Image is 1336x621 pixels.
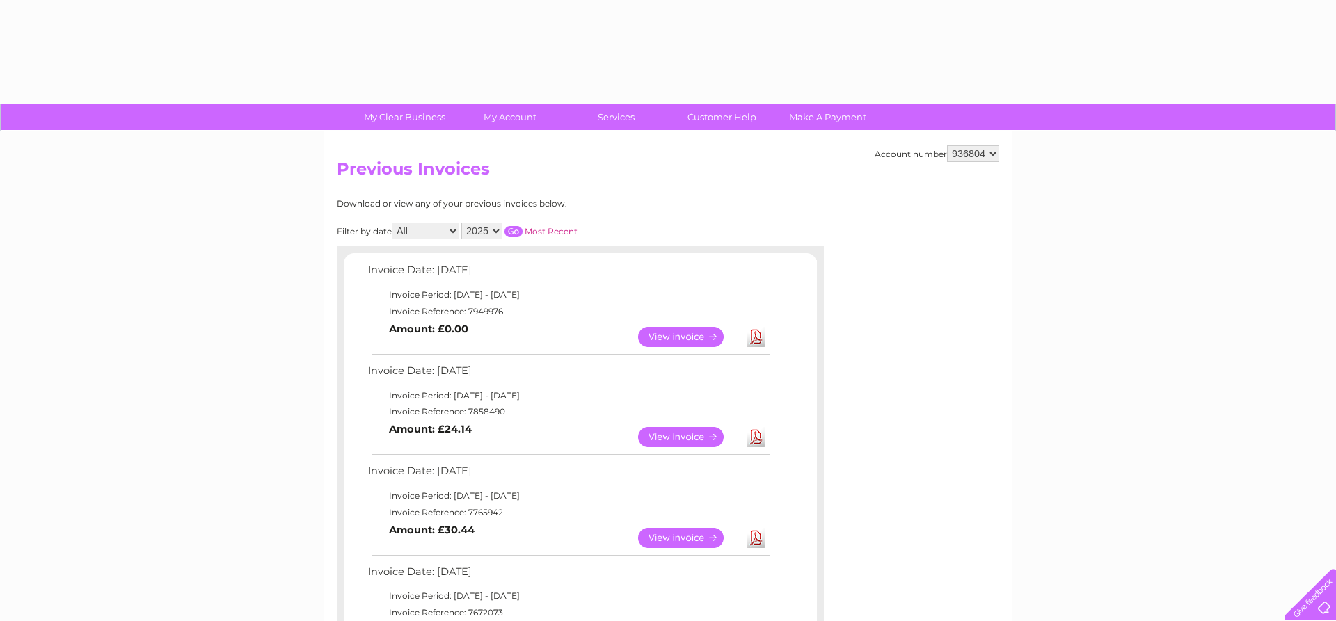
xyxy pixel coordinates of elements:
[365,563,772,588] td: Invoice Date: [DATE]
[747,528,765,548] a: Download
[389,423,472,435] b: Amount: £24.14
[747,427,765,447] a: Download
[365,387,772,404] td: Invoice Period: [DATE] - [DATE]
[337,223,702,239] div: Filter by date
[365,504,772,521] td: Invoice Reference: 7765942
[770,104,885,130] a: Make A Payment
[365,287,772,303] td: Invoice Period: [DATE] - [DATE]
[525,226,578,236] a: Most Recent
[337,159,999,186] h2: Previous Invoices
[638,327,740,347] a: View
[389,323,468,335] b: Amount: £0.00
[559,104,674,130] a: Services
[665,104,779,130] a: Customer Help
[347,104,462,130] a: My Clear Business
[747,327,765,347] a: Download
[365,303,772,320] td: Invoice Reference: 7949976
[389,524,475,536] b: Amount: £30.44
[365,462,772,487] td: Invoice Date: [DATE]
[337,199,702,209] div: Download or view any of your previous invoices below.
[453,104,568,130] a: My Account
[638,427,740,447] a: View
[365,261,772,287] td: Invoice Date: [DATE]
[638,528,740,548] a: View
[365,487,772,504] td: Invoice Period: [DATE] - [DATE]
[365,604,772,621] td: Invoice Reference: 7672073
[365,362,772,387] td: Invoice Date: [DATE]
[365,588,772,604] td: Invoice Period: [DATE] - [DATE]
[365,403,772,420] td: Invoice Reference: 7858490
[875,145,999,162] div: Account number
